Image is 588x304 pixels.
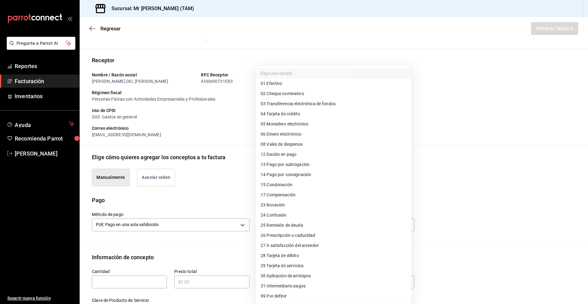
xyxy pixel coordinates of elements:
span: 99 Por definir [261,293,287,299]
span: 25 Remisión de deuda [261,222,303,229]
span: 26 Prescripción o caducidad [261,232,315,239]
span: 31 Intermediario pagos [261,283,306,289]
span: 04 Tarjeta de crédito [261,111,300,117]
span: 17 Compensación [261,192,296,198]
span: 24 Confusión [261,212,287,218]
span: 13 Pago por subrogación [261,161,310,168]
span: 01 Efectivo [261,80,282,87]
span: 05 Monedero electrónico [261,121,308,127]
span: 28 Tarjeta de débito [261,252,299,259]
span: 23 Novación [261,202,285,208]
span: 03 Transferencia electrónica de fondos [261,101,336,107]
span: 30 Aplicación de anticipos [261,273,311,279]
span: 12 Dación en pago [261,151,296,158]
span: 14 Pago por consignación [261,171,311,178]
span: 02 Cheque nominativo [261,90,304,97]
span: 08 Vales de despensa [261,141,303,148]
span: 15 Condonación [261,182,292,188]
span: 06 Dinero electrónico [261,131,301,137]
span: 29 Tarjeta de servicios [261,263,303,269]
span: 27 A satisfacción del acreedor [261,242,319,249]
